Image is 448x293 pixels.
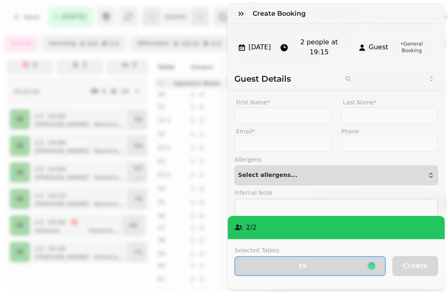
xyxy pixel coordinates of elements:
h3: Create Booking [253,9,309,19]
h2: Guest Details [234,73,333,85]
button: 59 [234,256,386,276]
p: 2 / 2 [246,223,257,232]
span: Guest [369,42,388,52]
label: Last Name* [341,97,438,107]
label: Selected Tables [234,246,386,254]
button: Select allergens... [234,165,438,185]
label: Phone [341,127,438,136]
label: First Name* [234,97,331,107]
p: 59 [299,263,307,269]
button: Create [392,256,438,276]
label: Internal Note [234,189,438,197]
span: Create [403,263,428,269]
span: • General Booking [391,41,433,54]
span: Select allergens... [238,172,297,179]
label: Email* [234,127,331,136]
span: [DATE] [248,42,271,52]
span: 2 people at 19:15 [291,37,348,57]
label: Allergens [234,155,438,164]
